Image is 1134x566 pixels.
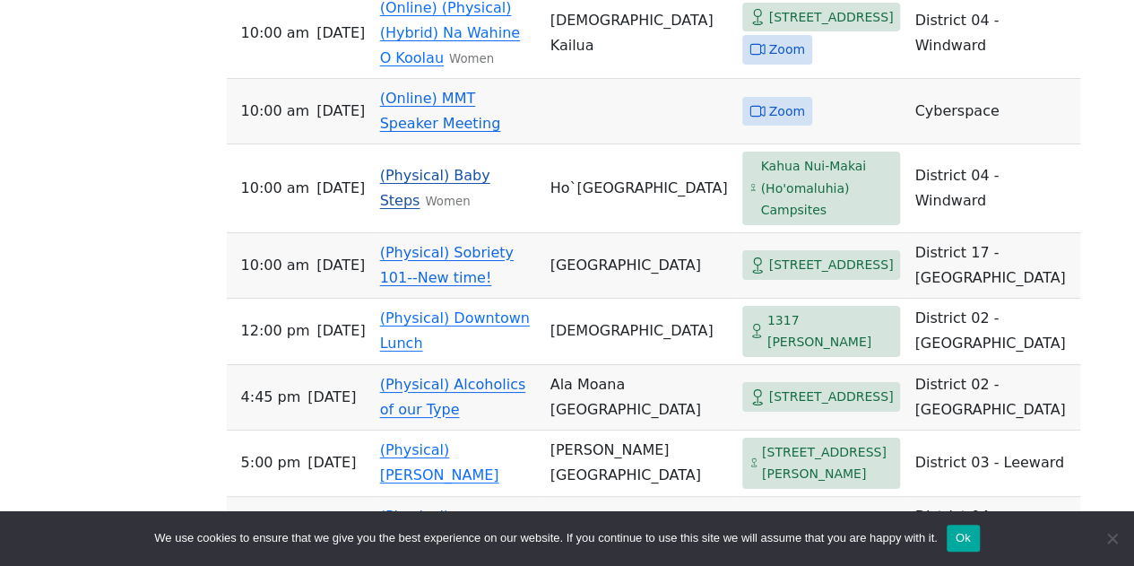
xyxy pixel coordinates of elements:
[769,39,805,61] span: Zoom
[316,21,365,46] span: [DATE]
[769,386,894,408] span: [STREET_ADDRESS]
[316,318,365,344] span: [DATE]
[380,167,490,209] a: (Physical) Baby Steps
[543,431,735,497] td: [PERSON_NAME][GEOGRAPHIC_DATA]
[762,441,894,485] span: [STREET_ADDRESS][PERSON_NAME]
[907,431,1079,497] td: District 03 - Leeward
[425,195,470,208] small: Women
[380,309,530,352] a: (Physical) Downtown Lunch
[769,100,805,123] span: Zoom
[241,450,301,475] span: 5:00 PM
[907,497,1079,562] td: District 04 - Windward
[1103,529,1121,547] span: No
[907,79,1079,144] td: Cyberspace
[241,99,310,124] span: 10:00 AM
[769,6,894,29] span: [STREET_ADDRESS]
[907,365,1079,431] td: District 02 - [GEOGRAPHIC_DATA]
[543,233,735,299] td: [GEOGRAPHIC_DATA]
[760,155,893,222] span: Kahua Nui-Makai (Ho'omaluhia) Campsites
[380,376,526,418] a: (Physical) Alcoholics of our Type
[543,497,735,562] td: [GEOGRAPHIC_DATA]
[380,90,501,132] a: (Online) MMT Speaker Meeting
[380,441,499,483] a: (Physical) [PERSON_NAME]
[543,144,735,233] td: Ho`[GEOGRAPHIC_DATA]
[907,299,1079,365] td: District 02 - [GEOGRAPHIC_DATA]
[241,385,301,410] span: 4:45 PM
[241,253,310,278] span: 10:00 AM
[380,508,499,550] a: (Physical) [PERSON_NAME]
[907,233,1079,299] td: District 17 - [GEOGRAPHIC_DATA]
[769,254,894,276] span: [STREET_ADDRESS]
[307,450,356,475] span: [DATE]
[241,21,310,46] span: 10:00 AM
[241,318,310,344] span: 12:00 PM
[241,176,310,201] span: 10:00 AM
[907,144,1079,233] td: District 04 - Windward
[380,244,514,286] a: (Physical) Sobriety 101--New time!
[449,52,494,65] small: Women
[316,176,365,201] span: [DATE]
[316,99,365,124] span: [DATE]
[154,529,937,547] span: We use cookies to ensure that we give you the best experience on our website. If you continue to ...
[316,253,365,278] span: [DATE]
[543,365,735,431] td: Ala Moana [GEOGRAPHIC_DATA]
[543,299,735,365] td: [DEMOGRAPHIC_DATA]
[767,309,894,353] span: 1317 [PERSON_NAME]
[307,385,356,410] span: [DATE]
[947,525,980,552] button: Ok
